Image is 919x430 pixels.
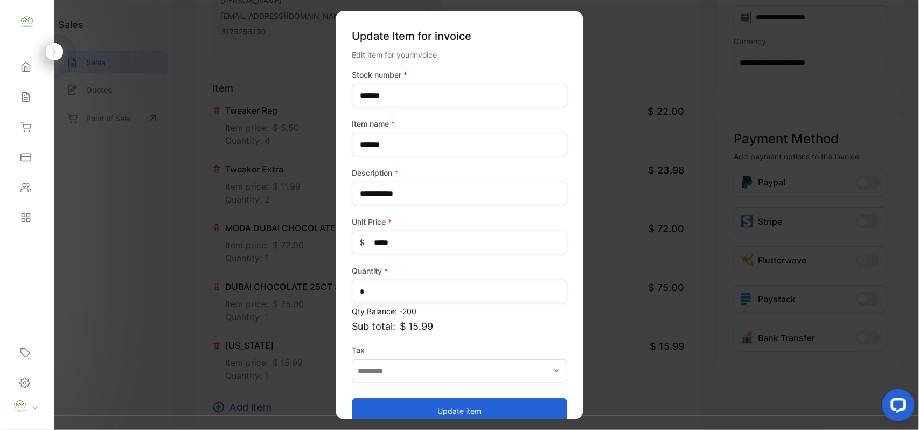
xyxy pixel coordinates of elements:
[352,69,567,80] label: Stock number
[352,216,567,227] label: Unit Price
[352,24,567,48] p: Update Item for invoice
[352,50,437,59] span: Edit item for your invoice
[12,398,28,414] img: profile
[359,237,364,248] span: $
[352,306,567,317] p: Qty Balance: -200
[19,14,35,30] img: logo
[874,385,919,430] iframe: LiveChat chat widget
[352,167,567,178] label: Description
[352,265,567,276] label: Quantity
[352,319,567,334] p: Sub total:
[352,344,567,356] label: Tax
[400,319,433,334] span: $ 15.99
[352,398,567,424] button: Update item
[352,118,567,129] label: Item name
